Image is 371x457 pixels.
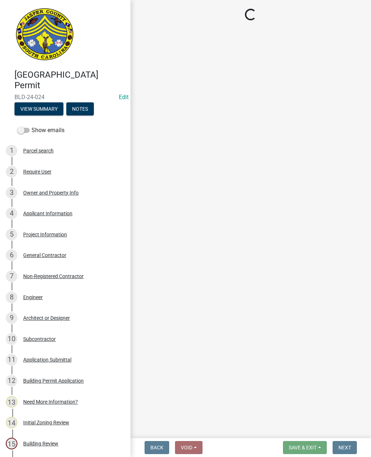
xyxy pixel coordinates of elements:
div: Require User [23,169,51,174]
div: Applicant Information [23,211,72,216]
span: Save & Exit [289,445,317,450]
div: Parcel search [23,148,54,153]
div: 2 [6,166,17,178]
div: 4 [6,208,17,219]
div: 11 [6,354,17,366]
div: Non-Registered Contractor [23,274,84,279]
div: 15 [6,438,17,449]
button: Next [333,441,357,454]
span: BLD-24-024 [14,94,116,101]
button: Notes [66,102,94,115]
div: 7 [6,270,17,282]
wm-modal-confirm: Notes [66,106,94,112]
div: General Contractor [23,253,66,258]
div: 8 [6,291,17,303]
div: 13 [6,396,17,408]
div: 1 [6,145,17,156]
div: Owner and Property Info [23,190,79,195]
span: Back [150,445,163,450]
div: Building Review [23,441,58,446]
button: Void [175,441,203,454]
span: Next [338,445,351,450]
label: Show emails [17,126,64,135]
div: Building Permit Application [23,378,84,383]
div: 6 [6,249,17,261]
button: View Summary [14,102,63,115]
div: Initial Zoning Review [23,420,69,425]
div: Engineer [23,295,43,300]
wm-modal-confirm: Edit Application Number [119,94,129,101]
span: Void [181,445,192,450]
h4: [GEOGRAPHIC_DATA] Permit [14,70,125,91]
div: Application Submittal [23,357,71,362]
div: 5 [6,229,17,240]
div: Architect or Designer [23,315,70,321]
div: 12 [6,375,17,387]
div: 9 [6,312,17,324]
wm-modal-confirm: Summary [14,106,63,112]
button: Save & Exit [283,441,327,454]
button: Back [145,441,169,454]
div: 10 [6,333,17,345]
div: Need More Information? [23,399,78,404]
a: Edit [119,94,129,101]
div: Subcontractor [23,336,56,342]
div: Project Information [23,232,67,237]
div: 3 [6,187,17,199]
img: Jasper County, South Carolina [14,8,75,62]
div: 14 [6,417,17,428]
